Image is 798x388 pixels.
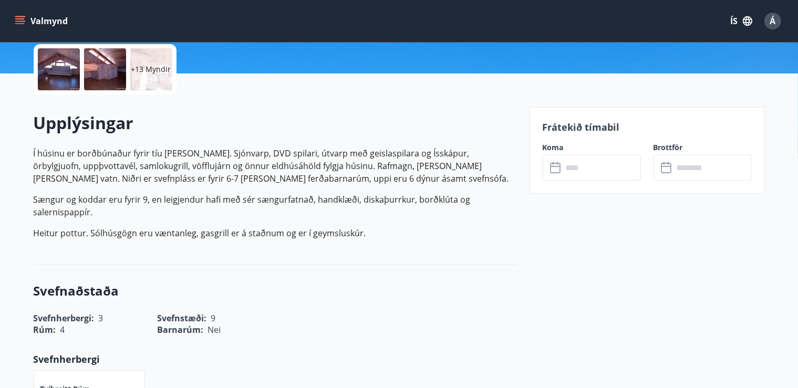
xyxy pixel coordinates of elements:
[760,8,785,34] button: Á
[543,120,752,134] p: Frátekið tímabil
[13,12,72,30] button: menu
[131,64,171,75] p: +13 Myndir
[654,142,752,153] label: Brottför
[158,324,204,335] span: Barnarúm :
[724,12,758,30] button: ÍS
[34,227,517,239] p: Heitur pottur. Sólhúsgögn eru væntanleg, gasgrill er á staðnum og er í geymsluskúr.
[34,282,517,300] h3: Svefnaðstaða
[543,142,641,153] label: Koma
[34,147,517,185] p: Í húsinu er borðbúnaður fyrir tíu [PERSON_NAME]. Sjónvarp, DVD spilari, útvarp með geislaspilara ...
[770,15,776,27] span: Á
[34,193,517,218] p: Sængur og koddar eru fyrir 9, en leigjendur hafi með sér sængurfatnað, handklæði, diskaþurrkur, b...
[208,324,221,335] span: Nei
[34,352,517,366] p: Svefnherbergi
[34,324,56,335] span: Rúm :
[60,324,65,335] span: 4
[34,111,517,134] h2: Upplýsingar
